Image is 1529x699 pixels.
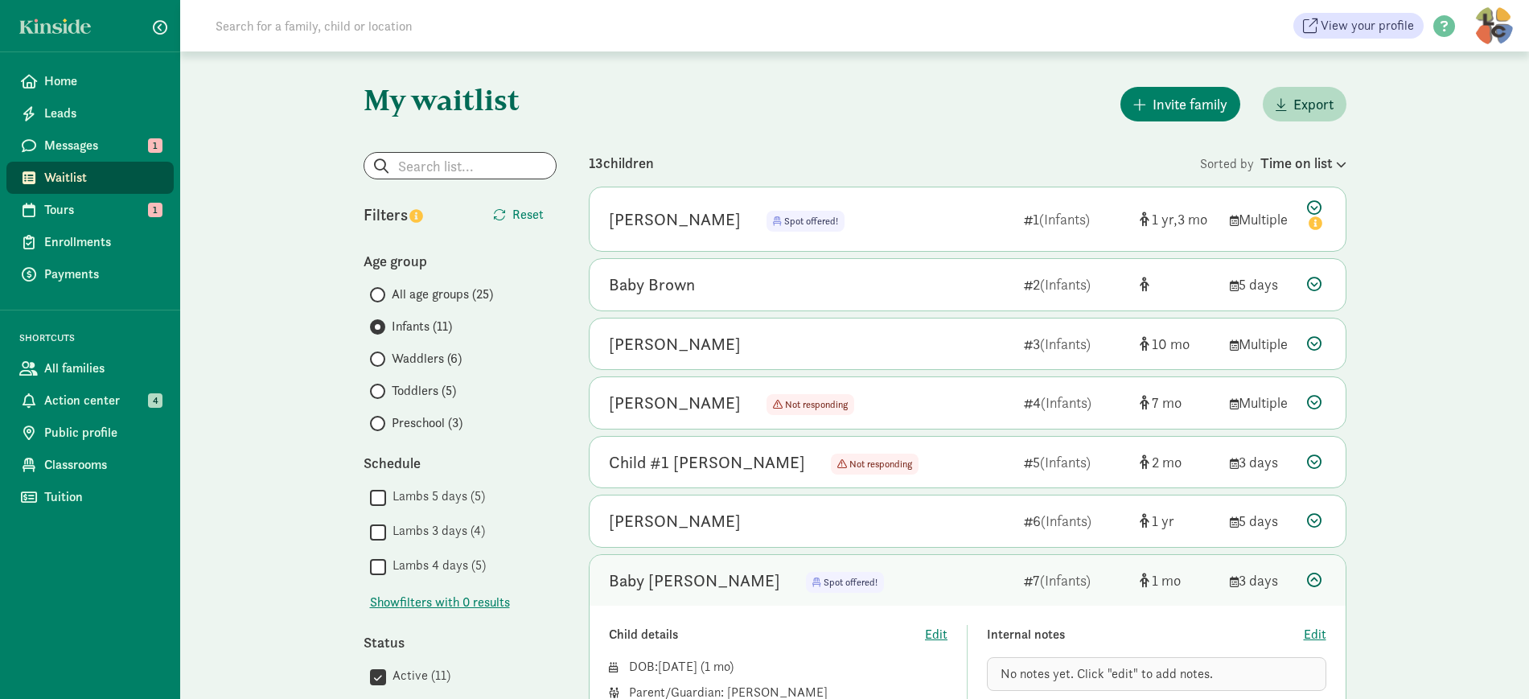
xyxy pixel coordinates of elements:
span: Infants (11) [392,317,452,336]
h1: My waitlist [364,84,557,116]
span: Enrollments [44,232,161,252]
a: Tours 1 [6,194,174,226]
div: Age group [364,250,557,272]
div: 3 days [1230,569,1294,591]
div: Sorted by [1200,152,1346,174]
span: Preschool (3) [392,413,462,433]
div: [object Object] [1140,208,1217,230]
span: Reset [512,205,544,224]
span: Spot offered! [784,215,838,228]
span: 3 [1178,210,1207,228]
a: View your profile [1293,13,1424,39]
a: Enrollments [6,226,174,258]
span: Public profile [44,423,161,442]
span: Tuition [44,487,161,507]
span: 1 [1152,512,1174,530]
iframe: Chat Widget [1449,622,1529,699]
span: Tours [44,200,161,220]
div: Internal notes [987,625,1304,644]
button: Showfilters with 0 results [370,593,510,612]
span: 1 [1152,571,1181,590]
span: Spot offered! [806,572,884,593]
button: Reset [480,199,557,231]
div: [object Object] [1140,333,1217,355]
span: (Infants) [1040,275,1091,294]
div: Baby Brown [609,272,695,298]
label: Lambs 5 days (5) [386,487,485,506]
span: Leads [44,104,161,123]
input: Search list... [364,153,556,179]
span: No notes yet. Click "edit" to add notes. [1001,665,1213,682]
span: (Infants) [1040,453,1091,471]
div: 13 children [589,152,1200,174]
a: Public profile [6,417,174,449]
button: Invite family [1120,87,1240,121]
button: Export [1263,87,1346,121]
span: 1 [705,658,730,675]
span: View your profile [1321,16,1414,35]
div: 1 [1024,208,1127,230]
div: Luca Jindra [609,508,741,534]
span: Waitlist [44,168,161,187]
span: Invite family [1153,93,1227,115]
div: DOB: ( ) [629,657,948,676]
span: 7 [1152,393,1182,412]
div: Multiple [1230,392,1294,413]
a: Waitlist [6,162,174,194]
span: 1 [1152,210,1178,228]
button: Edit [925,625,947,644]
span: (Infants) [1041,512,1091,530]
span: (Infants) [1041,393,1091,412]
div: Multiple [1230,208,1294,230]
div: Time on list [1260,152,1346,174]
span: (Infants) [1039,210,1090,228]
span: Action center [44,391,161,410]
span: 4 [148,393,162,408]
label: Active (11) [386,666,450,685]
div: Child #1 Jansen [609,450,805,475]
a: Leads [6,97,174,130]
span: Waddlers (6) [392,349,462,368]
span: Toddlers (5) [392,381,456,401]
span: 10 [1152,335,1190,353]
div: 4 [1024,392,1127,413]
div: 5 [1024,451,1127,473]
a: Messages 1 [6,130,174,162]
span: Spot offered! [824,576,878,589]
span: All age groups (25) [392,285,493,304]
span: All families [44,359,161,378]
div: Baby Doherty [609,568,780,594]
a: Action center 4 [6,384,174,417]
div: 7 [1024,569,1127,591]
span: Not responding [785,398,848,411]
span: 1 [148,138,162,153]
input: Search for a family, child or location [206,10,657,42]
div: Multiple [1230,333,1294,355]
div: Schedule [364,452,557,474]
div: Hayes Keller [609,331,741,357]
span: Classrooms [44,455,161,475]
span: Not responding [767,394,854,415]
a: Payments [6,258,174,290]
span: 2 [1152,453,1182,471]
div: Child details [609,625,926,644]
span: Export [1293,93,1334,115]
a: All families [6,352,174,384]
span: Show filters with 0 results [370,593,510,612]
div: [object Object] [1140,569,1217,591]
div: Filters [364,203,460,227]
div: Emma Barton [609,207,741,232]
a: Tuition [6,481,174,513]
div: 3 [1024,333,1127,355]
a: Classrooms [6,449,174,481]
label: Lambs 4 days (5) [386,556,486,575]
div: 3 days [1230,451,1294,473]
div: 6 [1024,510,1127,532]
div: [object Object] [1140,392,1217,413]
span: Not responding [849,458,912,471]
button: Edit [1304,625,1326,644]
label: Lambs 3 days (4) [386,521,485,541]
